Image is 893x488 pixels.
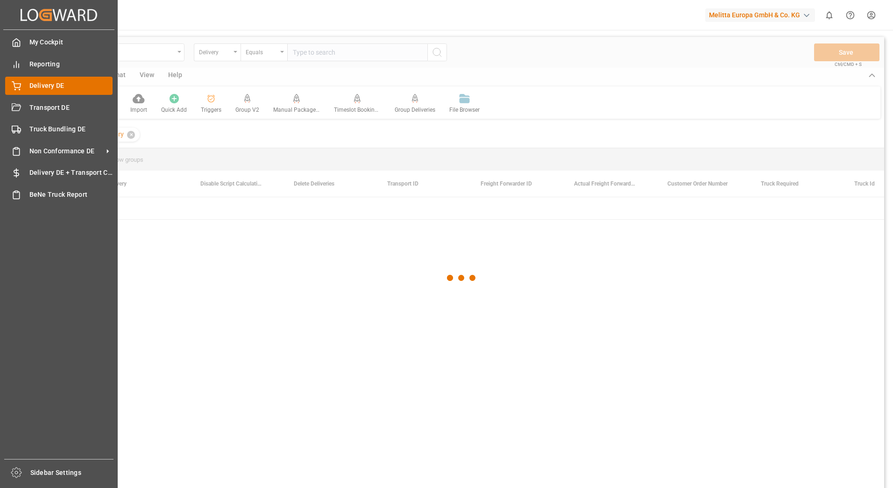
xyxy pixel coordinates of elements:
[29,146,103,156] span: Non Conformance DE
[705,6,819,24] button: Melitta Europa GmbH & Co. KG
[29,37,113,47] span: My Cockpit
[705,8,815,22] div: Melitta Europa GmbH & Co. KG
[29,103,113,113] span: Transport DE
[29,59,113,69] span: Reporting
[5,120,113,138] a: Truck Bundling DE
[5,55,113,73] a: Reporting
[5,33,113,51] a: My Cockpit
[5,98,113,116] a: Transport DE
[840,5,861,26] button: Help Center
[29,81,113,91] span: Delivery DE
[29,124,113,134] span: Truck Bundling DE
[30,468,114,478] span: Sidebar Settings
[5,77,113,95] a: Delivery DE
[5,164,113,182] a: Delivery DE + Transport Cost
[819,5,840,26] button: show 0 new notifications
[29,190,113,200] span: BeNe Truck Report
[5,185,113,203] a: BeNe Truck Report
[29,168,113,178] span: Delivery DE + Transport Cost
